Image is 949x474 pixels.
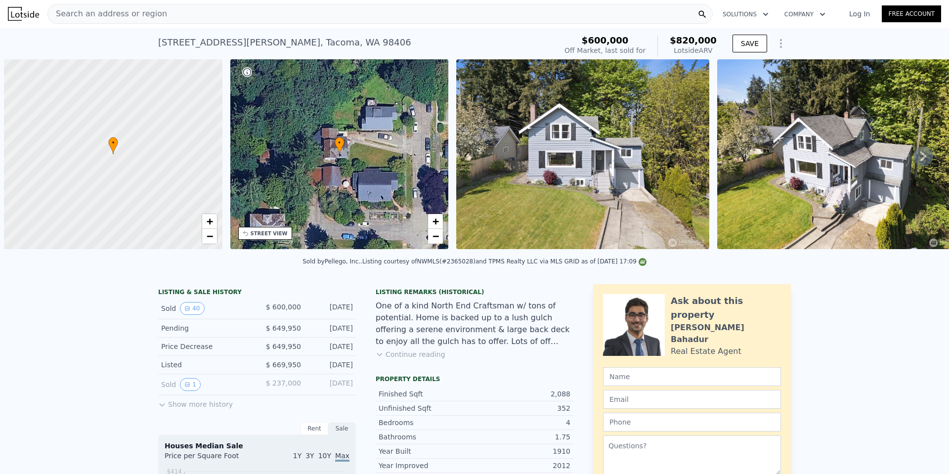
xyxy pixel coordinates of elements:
[670,35,717,45] span: $820,000
[335,452,349,462] span: Max
[428,229,443,244] a: Zoom out
[671,322,781,345] div: [PERSON_NAME] Bahadur
[379,446,474,456] div: Year Built
[301,422,328,435] div: Rent
[309,342,353,351] div: [DATE]
[48,8,167,20] span: Search an address or region
[379,418,474,428] div: Bedrooms
[309,302,353,315] div: [DATE]
[639,258,647,266] img: NWMLS Logo
[582,35,629,45] span: $600,000
[432,215,439,227] span: +
[108,137,118,154] div: •
[266,343,301,350] span: $ 649,950
[671,345,741,357] div: Real Estate Agent
[474,389,570,399] div: 2,088
[158,36,411,49] div: [STREET_ADDRESS][PERSON_NAME] , Tacoma , WA 98406
[362,258,647,265] div: Listing courtesy of NWMLS (#2365028) and TPMS Realty LLC via MLS GRID as of [DATE] 17:09
[474,461,570,471] div: 2012
[165,441,349,451] div: Houses Median Sale
[456,59,709,249] img: Sale: 149616232 Parcel: 101168068
[715,5,776,23] button: Solutions
[161,302,249,315] div: Sold
[603,367,781,386] input: Name
[671,294,781,322] div: Ask about this property
[564,45,646,55] div: Off Market, last sold for
[161,323,249,333] div: Pending
[670,45,717,55] div: Lotside ARV
[776,5,833,23] button: Company
[733,35,767,52] button: SAVE
[161,378,249,391] div: Sold
[202,229,217,244] a: Zoom out
[376,300,573,347] div: One of a kind North End Craftsman w/ tons of potential. Home is backed up to a lush gulch offerin...
[474,418,570,428] div: 4
[202,214,217,229] a: Zoom in
[379,432,474,442] div: Bathrooms
[882,5,941,22] a: Free Account
[603,413,781,431] input: Phone
[206,215,213,227] span: +
[302,258,362,265] div: Sold by Pellego, Inc. .
[161,360,249,370] div: Listed
[428,214,443,229] a: Zoom in
[379,403,474,413] div: Unfinished Sqft
[335,137,345,154] div: •
[376,288,573,296] div: Listing Remarks (Historical)
[108,138,118,147] span: •
[474,446,570,456] div: 1910
[158,288,356,298] div: LISTING & SALE HISTORY
[251,230,288,237] div: STREET VIEW
[837,9,882,19] a: Log In
[474,432,570,442] div: 1.75
[318,452,331,460] span: 10Y
[206,230,213,242] span: −
[165,451,257,467] div: Price per Square Foot
[158,395,233,409] button: Show more history
[266,361,301,369] span: $ 669,950
[266,379,301,387] span: $ 237,000
[293,452,302,460] span: 1Y
[8,7,39,21] img: Lotside
[432,230,439,242] span: −
[309,378,353,391] div: [DATE]
[266,303,301,311] span: $ 600,000
[180,378,201,391] button: View historical data
[379,461,474,471] div: Year Improved
[603,390,781,409] input: Email
[376,375,573,383] div: Property details
[335,138,345,147] span: •
[379,389,474,399] div: Finished Sqft
[305,452,314,460] span: 3Y
[771,34,791,53] button: Show Options
[328,422,356,435] div: Sale
[266,324,301,332] span: $ 649,950
[161,342,249,351] div: Price Decrease
[180,302,204,315] button: View historical data
[474,403,570,413] div: 352
[376,349,445,359] button: Continue reading
[309,323,353,333] div: [DATE]
[309,360,353,370] div: [DATE]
